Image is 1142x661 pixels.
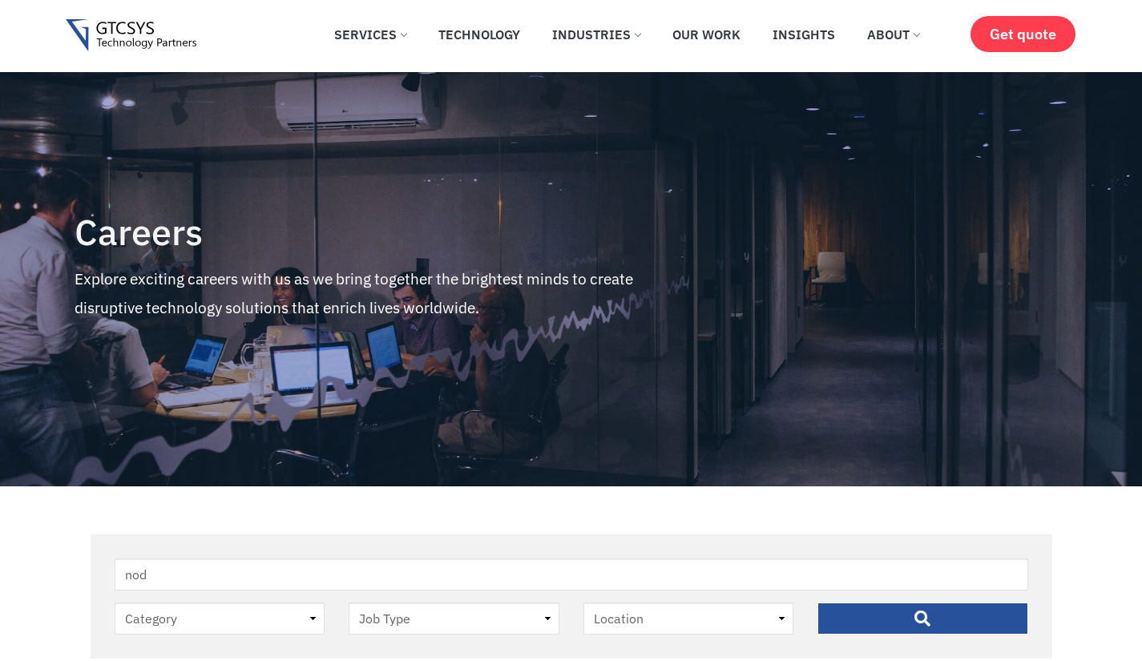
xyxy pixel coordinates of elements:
[660,17,753,52] a: Our Work
[990,26,1056,42] span: Get quote
[761,17,847,52] a: Insights
[817,603,1028,635] input: 
[426,17,532,52] a: Technology
[540,17,652,52] a: Industries
[66,19,196,52] img: Gtcsys logo
[322,17,418,52] a: Services
[75,212,690,252] h4: Careers
[75,264,690,322] p: Explore exciting careers with us as we bring together the brightest minds to create disruptive te...
[855,17,931,52] a: About
[970,16,1075,52] a: Get quote
[115,558,1028,590] input: Keywords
